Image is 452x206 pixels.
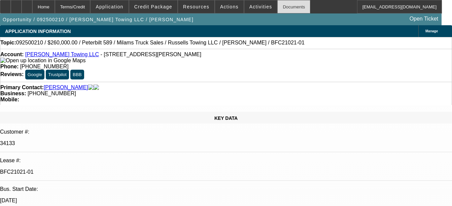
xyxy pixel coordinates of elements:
[46,70,69,79] button: Trustpilot
[220,4,239,9] span: Actions
[0,52,24,57] strong: Account:
[88,84,94,91] img: facebook-icon.png
[0,84,44,91] strong: Primary Contact:
[129,0,177,13] button: Credit Package
[178,0,214,13] button: Resources
[70,70,84,79] button: BBB
[249,4,272,9] span: Activities
[20,64,69,69] span: [PHONE_NUMBER]
[0,91,26,96] strong: Business:
[96,4,123,9] span: Application
[94,84,99,91] img: linkedin-icon.png
[91,0,128,13] button: Application
[0,71,24,77] strong: Reviews:
[407,13,441,25] a: Open Ticket
[244,0,277,13] button: Activities
[134,4,172,9] span: Credit Package
[3,17,194,22] span: Opportunity / 092500210 / [PERSON_NAME] Towing LLC / [PERSON_NAME]
[0,64,19,69] strong: Phone:
[0,40,16,46] strong: Topic:
[183,4,209,9] span: Resources
[44,84,88,91] a: [PERSON_NAME]
[28,91,76,96] span: [PHONE_NUMBER]
[214,115,238,121] span: KEY DATA
[425,29,438,33] span: Manage
[16,40,305,46] span: 092500210 / $260,000.00 / Peterbilt 589 / Milams Truck Sales / Russells Towing LLC / [PERSON_NAME...
[5,29,71,34] span: APPLICATION INFORMATION
[0,58,85,63] a: View Google Maps
[0,58,85,64] img: Open up location in Google Maps
[0,97,19,102] strong: Mobile:
[101,52,202,57] span: - [STREET_ADDRESS][PERSON_NAME]
[25,70,44,79] button: Google
[25,52,99,57] a: [PERSON_NAME] Towing LLC
[215,0,244,13] button: Actions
